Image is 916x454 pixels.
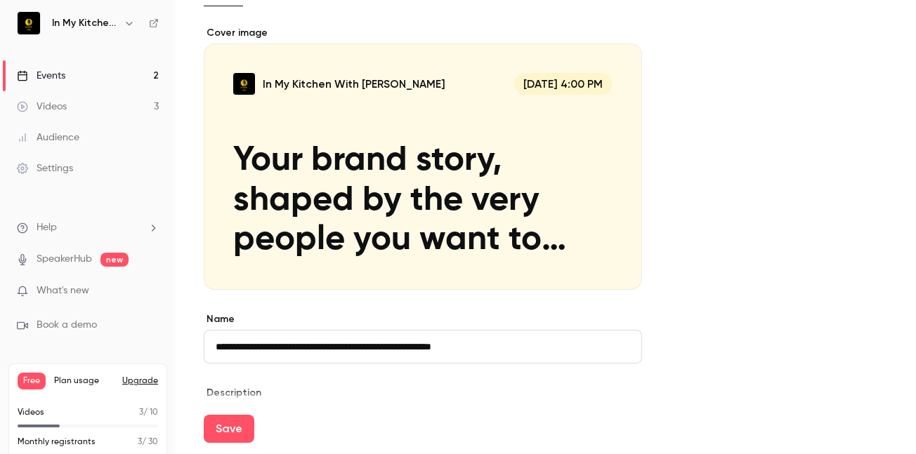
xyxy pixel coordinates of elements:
[37,283,89,298] span: What's new
[204,26,642,290] section: Cover image
[18,406,44,419] p: Videos
[37,220,57,235] span: Help
[204,415,254,443] button: Save
[17,100,67,114] div: Videos
[139,408,143,417] span: 3
[18,12,40,34] img: In My Kitchen With Yvonne
[54,375,114,387] span: Plan usage
[37,252,92,267] a: SpeakerHub
[204,26,642,40] label: Cover image
[17,131,79,145] div: Audience
[52,16,118,30] h6: In My Kitchen With [PERSON_NAME]
[17,220,159,235] li: help-dropdown-opener
[204,312,642,326] label: Name
[17,69,65,83] div: Events
[17,161,73,175] div: Settings
[138,436,158,448] p: / 30
[138,438,142,446] span: 3
[204,386,261,400] label: Description
[122,375,158,387] button: Upgrade
[100,253,129,267] span: new
[37,318,97,333] span: Book a demo
[18,373,46,389] span: Free
[139,406,158,419] p: / 10
[18,436,96,448] p: Monthly registrants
